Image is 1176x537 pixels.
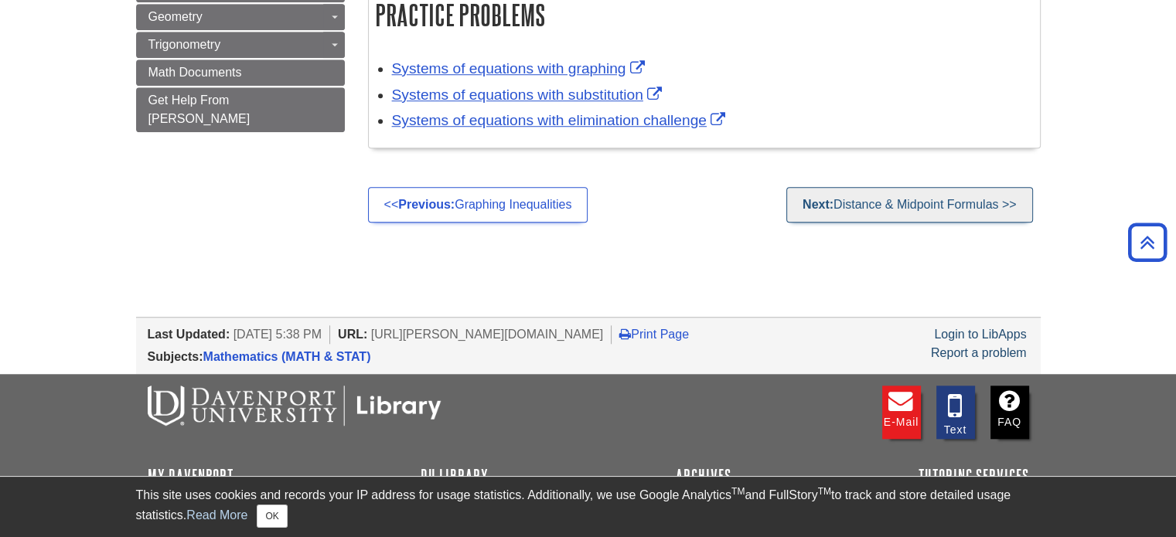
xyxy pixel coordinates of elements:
a: Login to LibApps [934,328,1026,341]
a: Next:Distance & Midpoint Formulas >> [786,187,1033,223]
div: This site uses cookies and records your IP address for usage statistics. Additionally, we use Goo... [136,486,1041,528]
span: URL: [338,328,367,341]
a: Trigonometry [136,32,345,58]
a: <<Previous:Graphing Inequalities [368,187,588,223]
button: Close [257,505,287,528]
span: Get Help From [PERSON_NAME] [148,93,251,125]
a: Archives [676,467,731,485]
sup: TM [731,486,745,497]
span: Trigonometry [148,38,221,51]
span: Geometry [148,10,203,23]
a: Link opens in new window [392,87,666,103]
a: Get Help From [PERSON_NAME] [136,87,345,132]
sup: TM [818,486,831,497]
a: Link opens in new window [392,112,729,128]
img: DU Libraries [148,386,441,426]
span: Last Updated: [148,328,230,341]
span: [DATE] 5:38 PM [233,328,322,341]
i: Print Page [619,328,631,340]
a: DU Library [421,467,489,485]
a: Read More [186,508,247,522]
a: Geometry [136,4,345,30]
a: Link opens in new window [392,60,649,76]
a: Print Page [619,328,689,341]
a: FAQ [990,386,1029,439]
span: Subjects: [148,350,203,363]
a: Back to Top [1123,232,1172,253]
a: Text [936,386,975,439]
a: Tutoring Services [919,467,1029,485]
span: [URL][PERSON_NAME][DOMAIN_NAME] [371,328,604,341]
a: Report a problem [931,346,1027,359]
a: My Davenport [148,467,233,485]
span: Math Documents [148,66,242,79]
strong: Next: [803,198,833,211]
strong: Previous: [398,198,455,211]
a: E-mail [882,386,921,439]
a: Mathematics (MATH & STAT) [203,350,371,363]
a: Math Documents [136,59,345,86]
